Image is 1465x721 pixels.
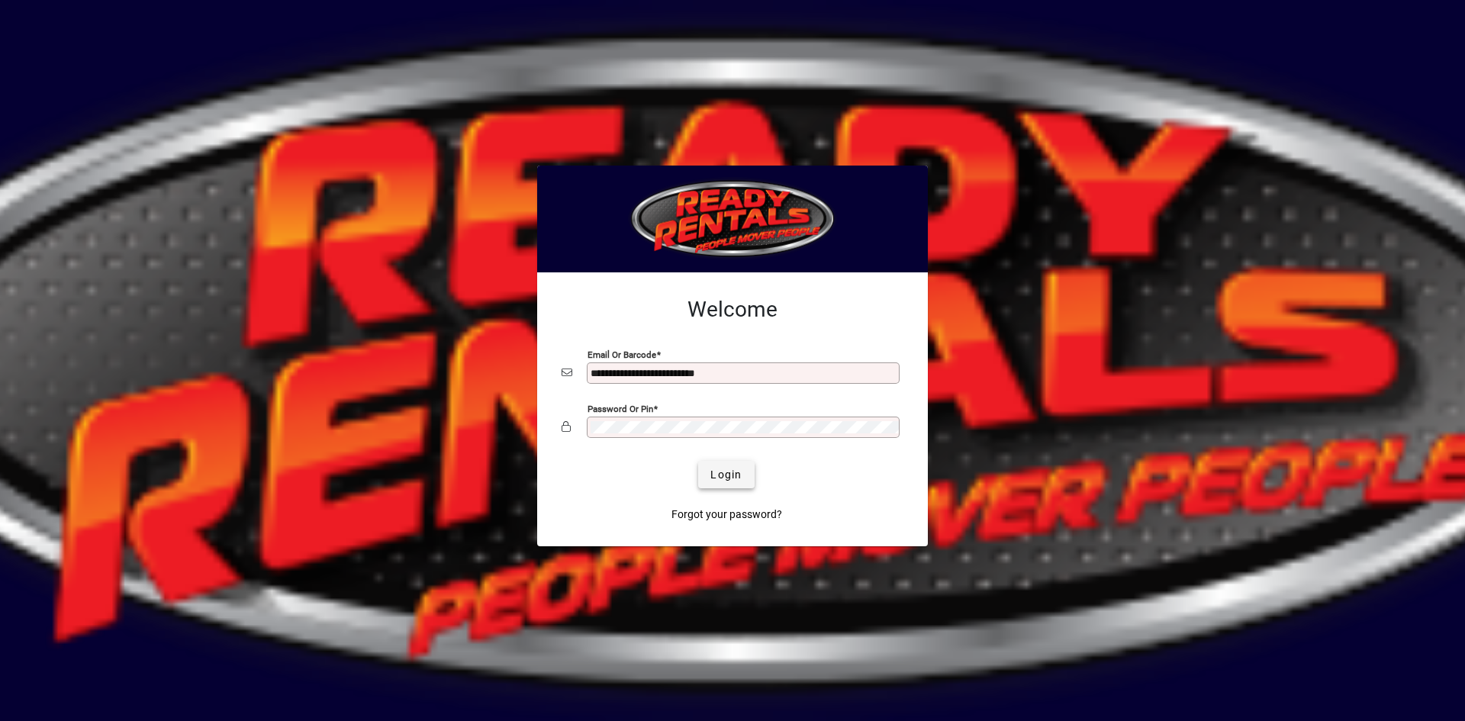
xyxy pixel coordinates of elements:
h2: Welcome [562,297,903,323]
button: Login [698,461,754,488]
span: Login [710,467,742,483]
mat-label: Email or Barcode [588,349,656,360]
a: Forgot your password? [665,501,788,528]
span: Forgot your password? [671,507,782,523]
mat-label: Password or Pin [588,404,653,414]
